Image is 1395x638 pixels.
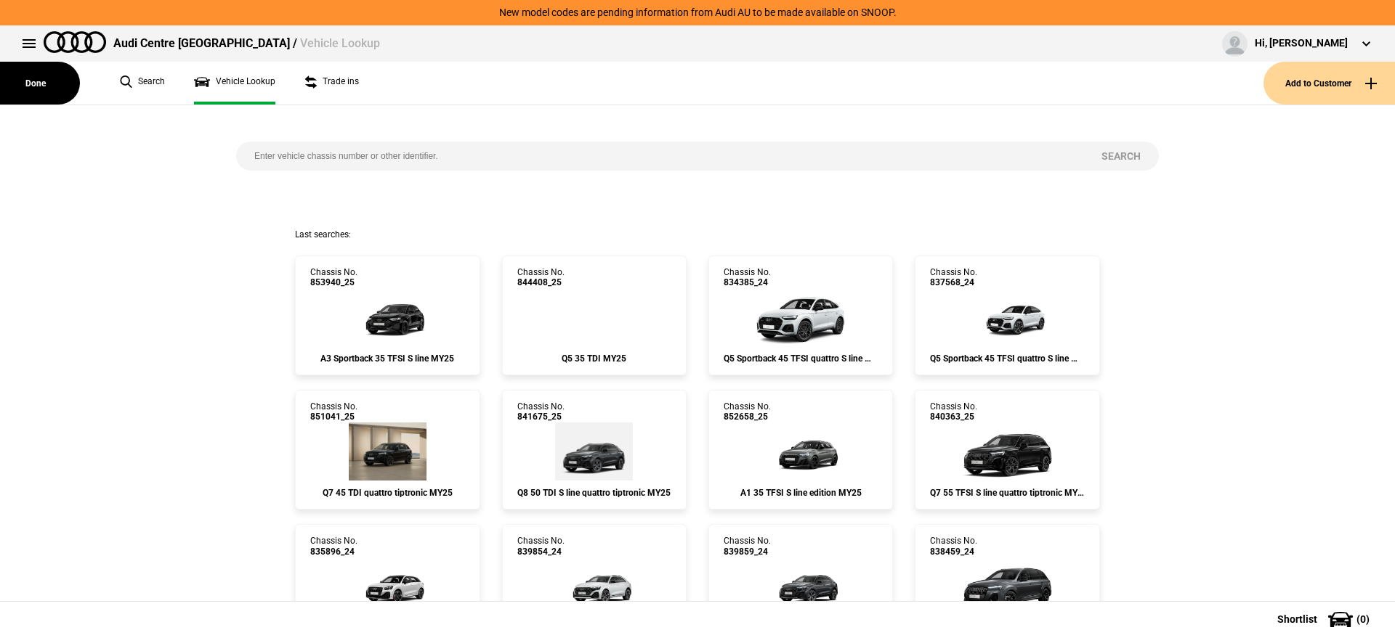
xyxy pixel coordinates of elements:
div: Chassis No. [517,536,565,557]
button: Search [1083,142,1159,171]
span: 840363_25 [930,412,977,422]
img: Audi_4MQAB2_25_MP_0E0E_3FU_WA9_PAH_F72_(Nadin:_3FU_C95_F72_PAH_WA9)_ext.png [349,422,426,480]
img: Audi_4MT0N2_25_EI_6Y6Y_PAH_3S2_6FJ_(Nadin:_3S2_6FJ_C90_PAH)_ext.png [555,422,633,480]
span: 834385_24 [724,277,771,287]
div: Chassis No. [517,267,565,288]
div: Hi, [PERSON_NAME] [1255,36,1348,51]
img: Audi_FYTC3Y_24_EI_2Y2Y_4ZD_QQ2_45I_WXE_6FJ_WQS_PX6_X8C_(Nadin:_45I_4ZD_6FJ_C50_PX6_QQ2_WQS_WXE)_e... [964,288,1051,346]
img: Audi_4MT0X2_24_EI_2Y2Y_MP_PAH_3S2_(Nadin:_3S2_6FJ_C87_PAH_YJZ)_ext.png [551,557,638,615]
div: Chassis No. [724,536,771,557]
span: 844408_25 [517,277,565,287]
img: audi.png [44,31,106,53]
span: 837568_24 [930,277,977,287]
span: 839859_24 [724,547,771,557]
div: Q8 50 TDI S line quattro tiptronic MY25 [517,488,671,498]
a: Vehicle Lookup [194,62,275,105]
img: Audi_4MQCN2_24_EI_6Y6Y_F71_MP_PAH_(Nadin:_6FJ_C87_F71_PAH_YJZ)_ext.png [956,557,1059,615]
div: Chassis No. [310,536,357,557]
img: Audi_4MQCX2_25_EI_0E0E_MP_WC7_(Nadin:_54K_C90_PAH_S37_S9S_WC7)_ext.png [956,422,1059,480]
div: Chassis No. [930,536,977,557]
div: Chassis No. [724,401,771,422]
button: Add to Customer [1263,62,1395,105]
button: Shortlist(0) [1255,601,1395,637]
div: A1 35 TFSI S line edition MY25 [724,488,878,498]
span: ( 0 ) [1356,614,1370,624]
div: Q5 35 TDI MY25 [517,353,671,364]
div: Q5 Sportback 45 TFSI quattro S line MY24 [724,353,878,364]
div: Chassis No. [310,401,357,422]
img: Audi_GAGS3Y_24_EI_Z9Z9_PAI_U80_3FB_(Nadin:_3FB_C42_PAI_U80)_ext.png [344,557,431,615]
div: Chassis No. [310,267,357,288]
div: Chassis No. [930,401,977,422]
img: Audi_4MT0N2_24_EI_6Y6Y_MP_PAH_3S2_(Nadin:_3S2_6FJ_C87_PAH_YJZ)_ext.png [757,557,844,615]
div: Q7 55 TFSI S line quattro tiptronic MY25 [930,488,1084,498]
span: 853940_25 [310,277,357,287]
a: Trade ins [304,62,359,105]
span: 841675_25 [517,412,565,422]
div: Chassis No. [517,401,565,422]
img: Audi_8YFCYG_25_EI_0E0E_WBX_3L5_WXC_WXC-1_PWL_PY5_PYY_U35_(Nadin:_3L5_C56_PWL_PY5_PYY_U35_WBX_WXC)... [344,288,431,346]
div: Q7 45 TDI quattro tiptronic MY25 [310,488,464,498]
img: Audi_GBACHG_25_ZV_Z70E_PS1_WA9_WBX_6H4_PX2_2Z7_6FB_C5Q_N2T_(Nadin:_2Z7_6FB_6H4_C43_C5Q_N2T_PS1_PX... [757,422,844,480]
span: 851041_25 [310,412,357,422]
span: 838459_24 [930,547,977,557]
span: 839854_24 [517,547,565,557]
div: Q5 Sportback 45 TFSI quattro S line MY24 [930,353,1084,364]
span: 835896_24 [310,547,357,557]
span: Vehicle Lookup [300,36,380,50]
div: A3 Sportback 35 TFSI S line MY25 [310,353,464,364]
img: Audi_FYTC3Y_24_EI_2Y2Y_4ZD_(Nadin:_4ZD_6FJ_C50_WQS)_ext.png [749,288,852,346]
div: Chassis No. [930,267,977,288]
span: 852658_25 [724,412,771,422]
span: Shortlist [1277,614,1317,624]
a: Search [120,62,165,105]
span: Last searches: [295,229,351,240]
input: Enter vehicle chassis number or other identifier. [236,142,1083,171]
div: Audi Centre [GEOGRAPHIC_DATA] / [113,36,380,52]
div: Chassis No. [724,267,771,288]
